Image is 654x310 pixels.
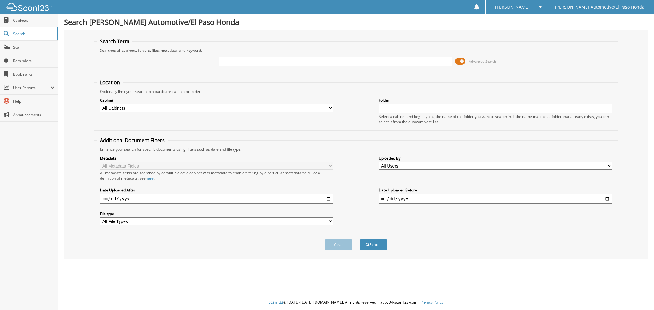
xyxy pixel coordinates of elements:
[97,48,615,53] div: Searches all cabinets, folders, files, metadata, and keywords
[64,17,648,27] h1: Search [PERSON_NAME] Automotive/El Paso Honda
[13,18,55,23] span: Cabinets
[269,300,283,305] span: Scan123
[100,98,333,103] label: Cabinet
[379,156,612,161] label: Uploaded By
[555,5,644,9] span: [PERSON_NAME] Automotive/El Paso Honda
[623,281,654,310] iframe: Chat Widget
[13,112,55,117] span: Announcements
[469,59,496,64] span: Advanced Search
[97,38,132,45] legend: Search Term
[100,211,333,216] label: File type
[100,156,333,161] label: Metadata
[100,170,333,181] div: All metadata fields are searched by default. Select a cabinet with metadata to enable filtering b...
[97,79,123,86] legend: Location
[100,187,333,193] label: Date Uploaded After
[13,58,55,63] span: Reminders
[360,239,387,250] button: Search
[146,176,154,181] a: here
[13,99,55,104] span: Help
[6,3,52,11] img: scan123-logo-white.svg
[13,45,55,50] span: Scan
[97,89,615,94] div: Optionally limit your search to a particular cabinet or folder
[97,137,168,144] legend: Additional Document Filters
[100,194,333,204] input: start
[13,31,54,36] span: Search
[379,98,612,103] label: Folder
[325,239,352,250] button: Clear
[13,85,50,90] span: User Reports
[495,5,530,9] span: [PERSON_NAME]
[58,295,654,310] div: © [DATE]-[DATE] [DOMAIN_NAME]. All rights reserved | appg04-scan123-com |
[379,187,612,193] label: Date Uploaded Before
[13,72,55,77] span: Bookmarks
[379,114,612,124] div: Select a cabinet and begin typing the name of the folder you want to search in. If the name match...
[97,147,615,152] div: Enhance your search for specific documents using filters such as date and file type.
[420,300,443,305] a: Privacy Policy
[379,194,612,204] input: end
